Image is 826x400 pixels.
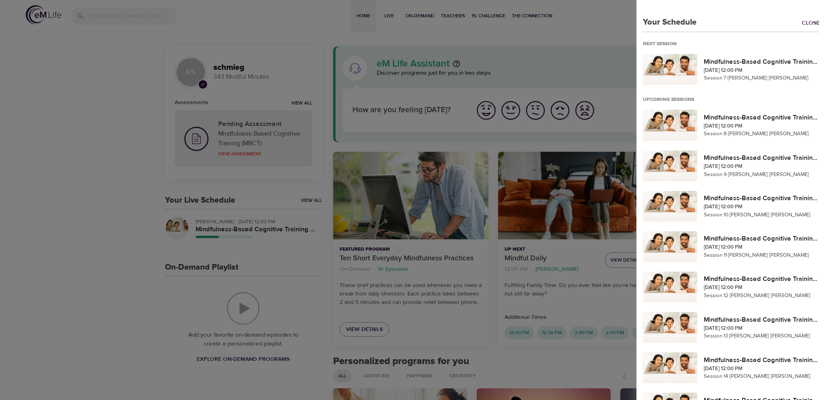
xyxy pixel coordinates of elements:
p: [DATE] 12:00 PM [704,67,820,75]
p: [DATE] 12:00 PM [704,284,820,292]
p: [DATE] 12:00 PM [704,325,820,333]
p: [DATE] 12:00 PM [704,243,820,251]
p: [DATE] 12:00 PM [704,203,820,211]
p: Session 12 · [PERSON_NAME] [PERSON_NAME] [704,292,820,300]
p: [DATE] 12:00 PM [704,163,820,171]
p: Mindfulness-Based Cognitive Training (MBCT) [704,315,820,325]
div: Upcoming Sessions [643,96,701,103]
p: Mindfulness-Based Cognitive Training (MBCT) [704,113,820,122]
p: Mindfulness-Based Cognitive Training (MBCT) [704,193,820,203]
p: Session 11 · [PERSON_NAME] [PERSON_NAME] [704,251,820,260]
p: [DATE] 12:00 PM [704,365,820,373]
p: [DATE] 12:00 PM [704,122,820,130]
p: Mindfulness-Based Cognitive Training (MBCT) [704,355,820,365]
div: Next Session [643,41,683,48]
p: Session 10 · [PERSON_NAME] [PERSON_NAME] [704,211,820,219]
p: Mindfulness-Based Cognitive Training (MBCT) [704,153,820,163]
a: Close [802,19,826,28]
p: Mindfulness-Based Cognitive Training (MBCT) [704,274,820,284]
p: Your Schedule [636,16,697,28]
p: Session 7 · [PERSON_NAME] [PERSON_NAME] [704,74,820,82]
p: Session 13 · [PERSON_NAME] [PERSON_NAME] [704,332,820,340]
p: Session 8 · [PERSON_NAME] [PERSON_NAME] [704,130,820,138]
p: Session 14 · [PERSON_NAME] [PERSON_NAME] [704,373,820,381]
p: Mindfulness-Based Cognitive Training (MBCT) [704,234,820,243]
p: Mindfulness-Based Cognitive Training (MBCT) [704,57,820,67]
p: Session 9 · [PERSON_NAME] [PERSON_NAME] [704,171,820,179]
